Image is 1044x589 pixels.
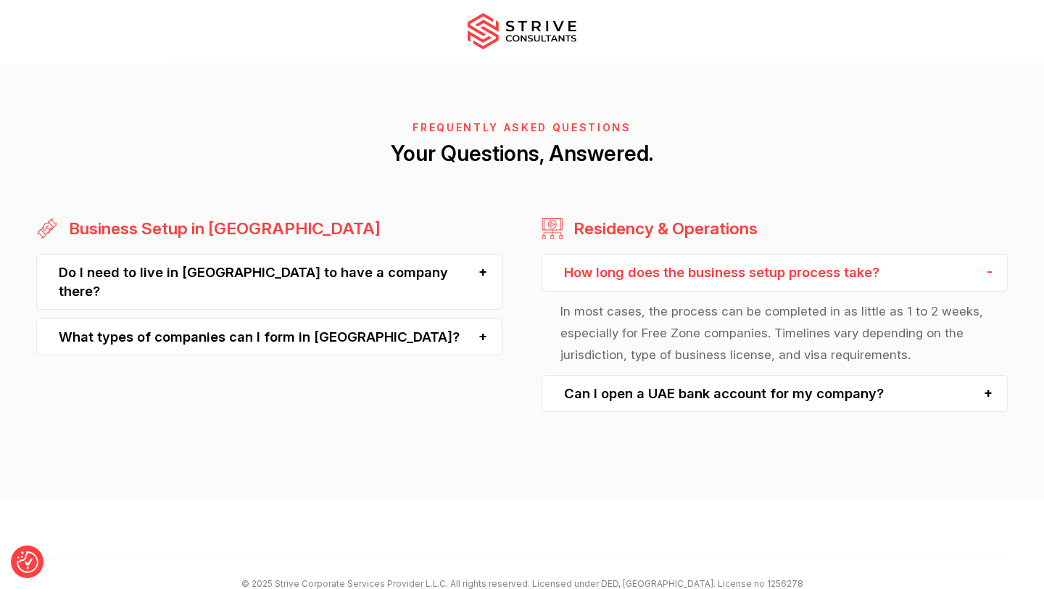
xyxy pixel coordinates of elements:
img: Revisit consent button [17,551,38,573]
h3: Business Setup in [GEOGRAPHIC_DATA] [62,218,381,240]
p: In most cases, the process can be completed in as little as 1 to 2 weeks, especially for Free Zon... [560,300,989,366]
div: How long does the business setup process take? [542,254,1008,291]
button: Consent Preferences [17,551,38,573]
h3: Residency & Operations [566,218,758,240]
div: Do I need to live in [GEOGRAPHIC_DATA] to have a company there? [36,254,502,310]
img: main-logo.svg [468,13,576,49]
div: Can I open a UAE bank account for my company? [542,375,1008,412]
div: What types of companies can I form in [GEOGRAPHIC_DATA]? [36,318,502,355]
